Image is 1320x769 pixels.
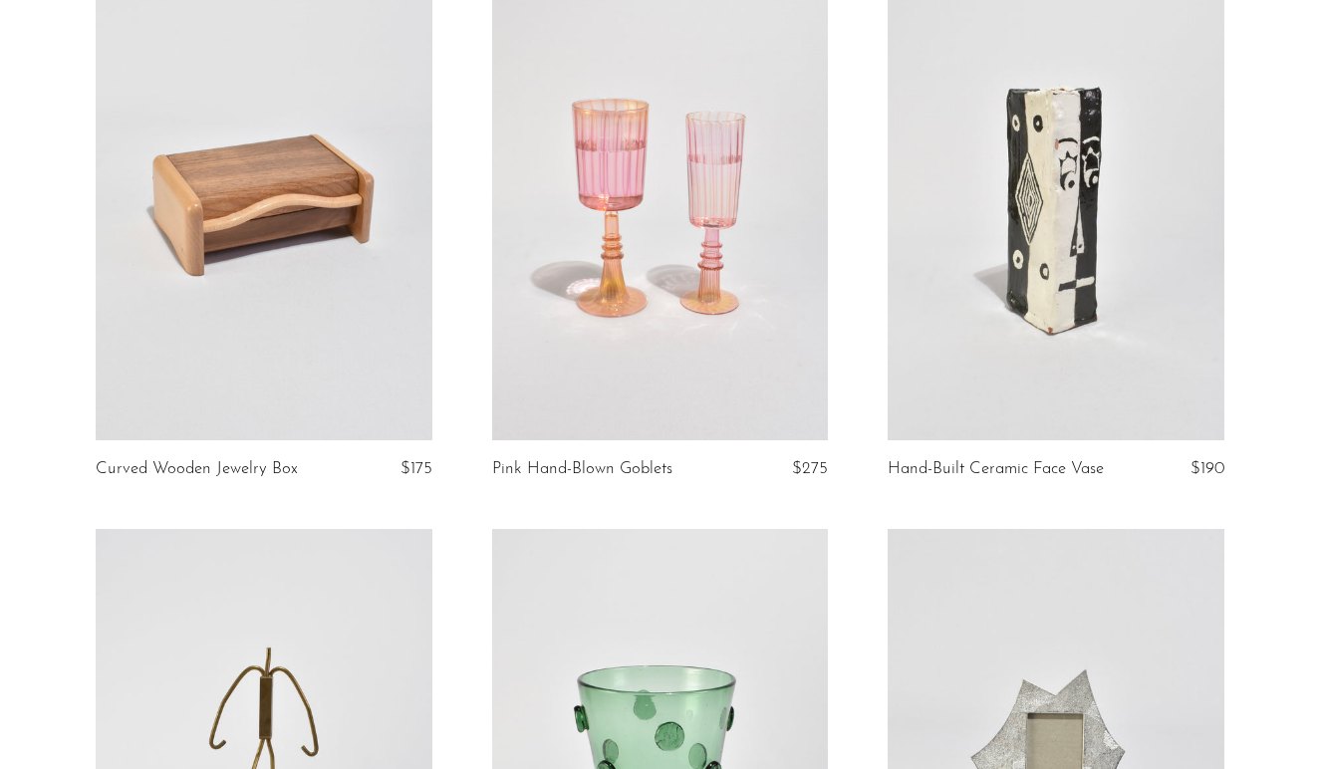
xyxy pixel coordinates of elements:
a: Hand-Built Ceramic Face Vase [888,460,1104,478]
a: Curved Wooden Jewelry Box [96,460,298,478]
span: $275 [792,460,828,477]
a: Pink Hand-Blown Goblets [492,460,672,478]
span: $190 [1190,460,1224,477]
span: $175 [400,460,432,477]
